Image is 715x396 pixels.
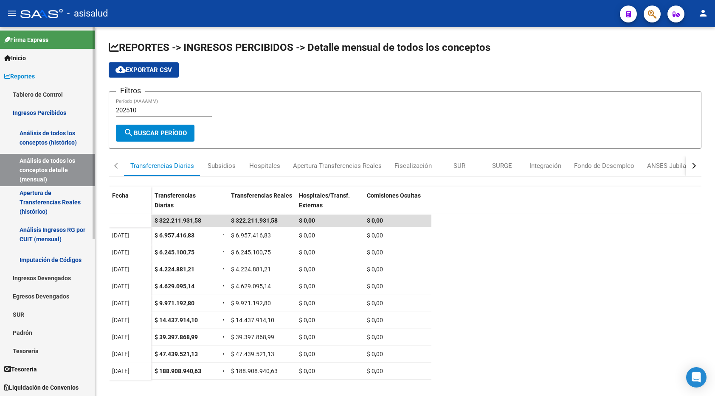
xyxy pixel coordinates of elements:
[116,125,194,142] button: Buscar Período
[231,300,271,307] span: $ 9.971.192,80
[155,368,201,374] span: $ 188.908.940,63
[299,283,315,290] span: $ 0,00
[293,161,382,170] div: Apertura Transferencias Reales
[4,53,26,63] span: Inicio
[228,187,296,222] datatable-header-cell: Transferencias Reales
[4,383,79,392] span: Liquidación de Convenios
[453,161,465,170] div: SUR
[112,334,129,340] span: [DATE]
[155,300,194,307] span: $ 9.971.192,80
[231,368,278,374] span: $ 188.908.940,63
[296,187,363,222] datatable-header-cell: Hospitales/Transf. Externas
[249,161,280,170] div: Hospitales
[4,35,48,45] span: Firma Express
[151,187,219,222] datatable-header-cell: Transferencias Diarias
[231,217,278,224] span: $ 322.211.931,58
[367,192,421,199] span: Comisiones Ocultas
[231,351,274,357] span: $ 47.439.521,13
[299,232,315,239] span: $ 0,00
[112,283,129,290] span: [DATE]
[222,368,226,374] span: =
[112,266,129,273] span: [DATE]
[698,8,708,18] mat-icon: person
[124,128,134,138] mat-icon: search
[155,334,198,340] span: $ 39.397.868,99
[394,161,432,170] div: Fiscalización
[647,161,697,170] div: ANSES Jubilados
[115,66,172,74] span: Exportar CSV
[124,129,187,137] span: Buscar Período
[7,8,17,18] mat-icon: menu
[299,300,315,307] span: $ 0,00
[367,351,383,357] span: $ 0,00
[222,334,226,340] span: =
[155,192,196,209] span: Transferencias Diarias
[231,266,271,273] span: $ 4.224.881,21
[367,249,383,256] span: $ 0,00
[155,351,198,357] span: $ 47.439.521,13
[367,334,383,340] span: $ 0,00
[222,249,226,256] span: =
[155,317,198,323] span: $ 14.437.914,10
[367,300,383,307] span: $ 0,00
[686,367,707,388] div: Open Intercom Messenger
[4,365,37,374] span: Tesorería
[299,249,315,256] span: $ 0,00
[367,217,383,224] span: $ 0,00
[155,232,194,239] span: $ 6.957.416,83
[367,266,383,273] span: $ 0,00
[155,249,194,256] span: $ 6.245.100,75
[363,187,431,222] datatable-header-cell: Comisiones Ocultas
[112,300,129,307] span: [DATE]
[299,217,315,224] span: $ 0,00
[67,4,108,23] span: - asisalud
[299,317,315,323] span: $ 0,00
[155,217,201,224] span: $ 322.211.931,58
[231,317,274,323] span: $ 14.437.914,10
[231,249,271,256] span: $ 6.245.100,75
[231,192,292,199] span: Transferencias Reales
[112,192,129,199] span: Fecha
[222,232,226,239] span: =
[299,351,315,357] span: $ 0,00
[4,72,35,81] span: Reportes
[222,300,226,307] span: =
[299,192,350,209] span: Hospitales/Transf. Externas
[299,368,315,374] span: $ 0,00
[367,283,383,290] span: $ 0,00
[299,266,315,273] span: $ 0,00
[109,42,490,53] span: REPORTES -> INGRESOS PERCIBIDOS -> Detalle mensual de todos los conceptos
[231,232,271,239] span: $ 6.957.416,83
[208,161,236,170] div: Subsidios
[222,266,226,273] span: =
[155,266,194,273] span: $ 4.224.881,21
[299,334,315,340] span: $ 0,00
[231,334,274,340] span: $ 39.397.868,99
[574,161,634,170] div: Fondo de Desempleo
[367,232,383,239] span: $ 0,00
[492,161,512,170] div: SURGE
[222,317,226,323] span: =
[112,249,129,256] span: [DATE]
[109,62,179,78] button: Exportar CSV
[222,283,226,290] span: =
[529,161,561,170] div: Integración
[112,351,129,357] span: [DATE]
[222,351,226,357] span: =
[231,283,271,290] span: $ 4.629.095,14
[130,161,194,170] div: Transferencias Diarias
[109,187,151,222] datatable-header-cell: Fecha
[112,317,129,323] span: [DATE]
[367,368,383,374] span: $ 0,00
[116,85,145,97] h3: Filtros
[112,232,129,239] span: [DATE]
[155,283,194,290] span: $ 4.629.095,14
[112,368,129,374] span: [DATE]
[115,64,126,75] mat-icon: cloud_download
[367,317,383,323] span: $ 0,00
